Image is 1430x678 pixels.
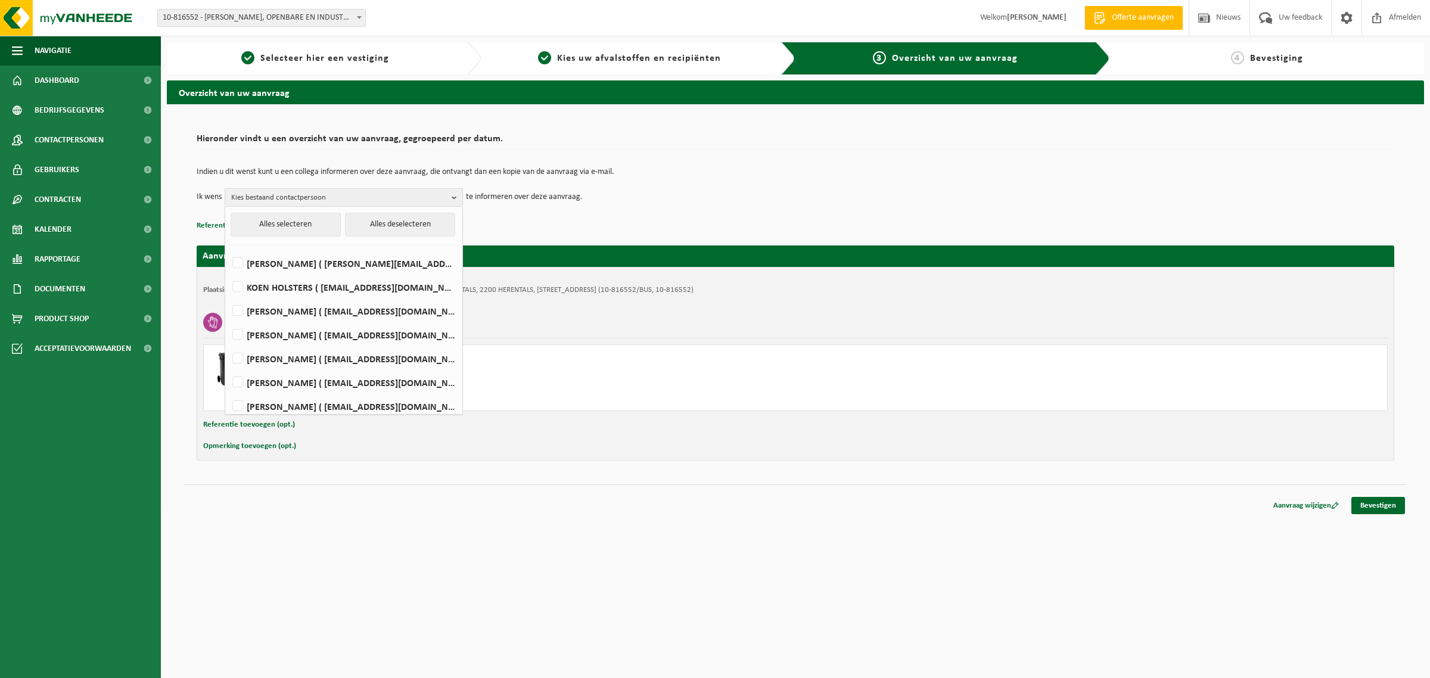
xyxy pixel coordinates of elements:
[231,213,341,237] button: Alles selecteren
[466,188,583,206] p: te informeren over deze aanvraag.
[197,218,288,234] button: Referentie toevoegen (opt.)
[203,286,255,294] strong: Plaatsingsadres:
[35,334,131,363] span: Acceptatievoorwaarden
[35,95,104,125] span: Bedrijfsgegevens
[35,214,71,244] span: Kalender
[225,188,463,206] button: Kies bestaand contactpersoon
[203,438,296,454] button: Opmerking toevoegen (opt.)
[210,351,245,387] img: WB-0240-HPE-BK-01.png
[1084,6,1183,30] a: Offerte aanvragen
[35,304,89,334] span: Product Shop
[230,302,456,320] label: [PERSON_NAME] ( [EMAIL_ADDRESS][DOMAIN_NAME] )
[173,51,458,66] a: 1Selecteer hier een vestiging
[260,54,389,63] span: Selecteer hier een vestiging
[1109,12,1177,24] span: Offerte aanvragen
[230,374,456,391] label: [PERSON_NAME] ( [EMAIL_ADDRESS][DOMAIN_NAME] )
[267,285,694,295] td: [PERSON_NAME], OPENBARE EN INDUSTRIËLE WERKEN HERENTALS, 2200 HERENTALS, [STREET_ADDRESS] (10-816...
[35,244,80,274] span: Rapportage
[197,168,1394,176] p: Indien u dit wenst kunt u een collega informeren over deze aanvraag, die ontvangt dan een kopie v...
[231,189,447,207] span: Kies bestaand contactpersoon
[1231,51,1244,64] span: 4
[35,155,79,185] span: Gebruikers
[230,397,456,415] label: [PERSON_NAME] ( [EMAIL_ADDRESS][DOMAIN_NAME] )
[1250,54,1303,63] span: Bevestiging
[230,326,456,344] label: [PERSON_NAME] ( [EMAIL_ADDRESS][DOMAIN_NAME] )
[557,54,721,63] span: Kies uw afvalstoffen en recipiënten
[257,385,843,395] div: Aantal ophalen : 3
[167,80,1424,104] h2: Overzicht van uw aanvraag
[230,278,456,296] label: KOEN HOLSTERS ( [EMAIL_ADDRESS][DOMAIN_NAME] )
[345,213,455,237] button: Alles deselecteren
[35,66,79,95] span: Dashboard
[203,251,292,261] strong: Aanvraag voor [DATE]
[35,125,104,155] span: Contactpersonen
[873,51,886,64] span: 3
[257,370,843,380] div: Ophalen en plaatsen lege
[35,185,81,214] span: Contracten
[203,417,295,433] button: Referentie toevoegen (opt.)
[257,395,843,405] div: Aantal leveren: 3
[1264,497,1348,514] a: Aanvraag wijzigen
[1351,497,1405,514] a: Bevestigen
[230,254,456,272] label: [PERSON_NAME] ( [PERSON_NAME][EMAIL_ADDRESS][DOMAIN_NAME] )
[197,188,222,206] p: Ik wens
[157,9,366,27] span: 10-816552 - VICTOR PEETERS, OPENBARE EN INDUSTRIËLE WERKEN HERENTALS - HERENTALS
[230,350,456,368] label: [PERSON_NAME] ( [EMAIL_ADDRESS][DOMAIN_NAME] )
[487,51,772,66] a: 2Kies uw afvalstoffen en recipiënten
[35,36,71,66] span: Navigatie
[197,134,1394,150] h2: Hieronder vindt u een overzicht van uw aanvraag, gegroepeerd per datum.
[158,10,365,26] span: 10-816552 - VICTOR PEETERS, OPENBARE EN INDUSTRIËLE WERKEN HERENTALS - HERENTALS
[538,51,551,64] span: 2
[35,274,85,304] span: Documenten
[892,54,1018,63] span: Overzicht van uw aanvraag
[241,51,254,64] span: 1
[1007,13,1067,22] strong: [PERSON_NAME]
